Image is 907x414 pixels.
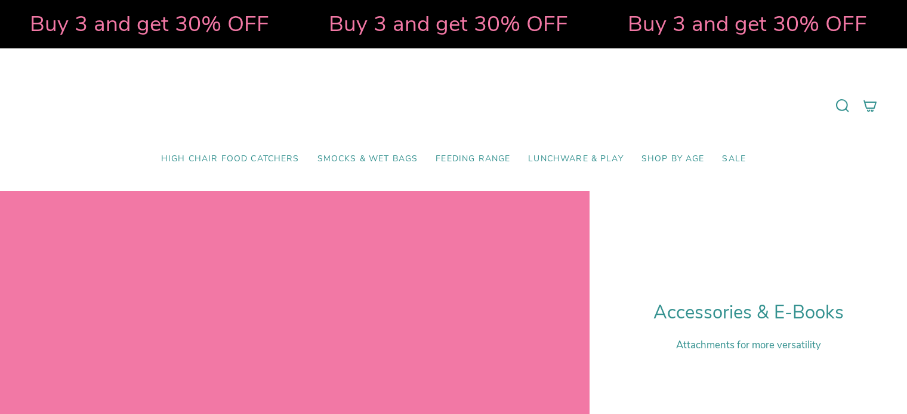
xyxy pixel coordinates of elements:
[628,9,867,39] strong: Buy 3 and get 30% OFF
[713,145,755,173] a: SALE
[722,154,746,164] span: SALE
[633,145,714,173] a: Shop by Age
[30,9,269,39] strong: Buy 3 and get 30% OFF
[427,145,519,173] a: Feeding Range
[528,154,623,164] span: Lunchware & Play
[351,66,557,145] a: Mumma’s Little Helpers
[436,154,510,164] span: Feeding Range
[653,338,844,352] p: Attachments for more versatility
[152,145,308,173] a: High Chair Food Catchers
[308,145,427,173] a: Smocks & Wet Bags
[519,145,632,173] a: Lunchware & Play
[641,154,705,164] span: Shop by Age
[161,154,300,164] span: High Chair Food Catchers
[317,154,418,164] span: Smocks & Wet Bags
[329,9,568,39] strong: Buy 3 and get 30% OFF
[653,302,844,324] h1: Accessories & E-Books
